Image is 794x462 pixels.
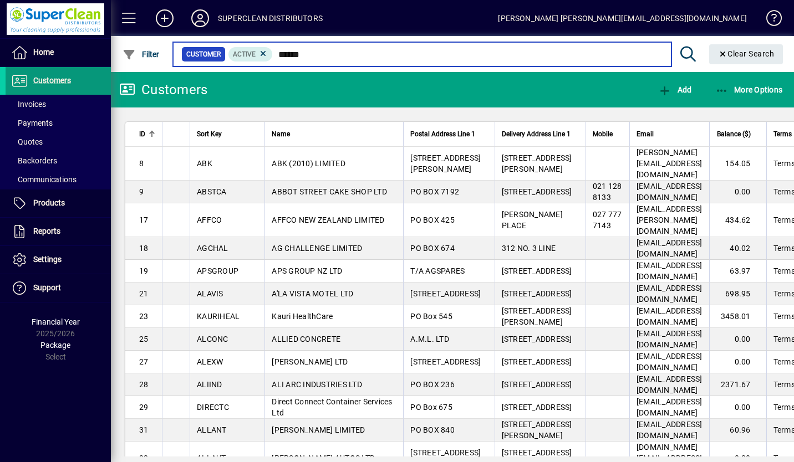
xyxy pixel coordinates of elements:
button: Clear [709,44,783,64]
button: Profile [182,8,218,28]
a: Invoices [6,95,111,114]
span: APSGROUP [197,266,238,275]
td: 0.00 [709,396,766,419]
div: Balance ($) [716,128,761,140]
span: Direct Connect Container Services Ltd [272,397,392,417]
span: Reports [33,227,60,235]
span: Sort Key [197,128,222,140]
span: ABBOT STREET CAKE SHOP LTD [272,187,387,196]
span: [PERSON_NAME] LTD [272,357,348,366]
span: PO BOX 674 [410,244,455,253]
span: 27 [139,357,149,366]
td: 63.97 [709,260,766,283]
span: Invoices [11,100,46,109]
span: Email [637,128,654,140]
span: Home [33,48,54,57]
span: ALLANT [197,425,227,434]
button: More Options [712,80,786,100]
span: 027 777 7143 [593,210,622,230]
span: PO Box 545 [410,312,452,321]
span: [STREET_ADDRESS] [502,335,572,343]
span: ALIIND [197,380,222,389]
td: 3458.01 [709,305,766,328]
span: [STREET_ADDRESS] [502,289,572,298]
span: PO BOX 236 [410,380,455,389]
span: ABK (2010) LIMITED [272,159,345,168]
td: 0.00 [709,351,766,373]
span: [STREET_ADDRESS][PERSON_NAME] [410,153,481,173]
span: [EMAIL_ADDRESS][DOMAIN_NAME] [637,420,703,440]
td: 60.96 [709,419,766,442]
span: [PERSON_NAME][EMAIL_ADDRESS][DOMAIN_NAME] [637,148,703,179]
span: ABK [197,159,212,168]
span: PO Box 675 [410,403,452,412]
span: 29 [139,403,149,412]
a: Payments [6,114,111,132]
span: AGCHAL [197,244,228,253]
span: [STREET_ADDRESS] [410,289,481,298]
span: Backorders [11,156,57,165]
span: Mobile [593,128,613,140]
div: Customers [119,81,207,99]
span: Financial Year [32,317,80,326]
div: Name [272,128,396,140]
span: A.M.L. LTD [410,335,449,343]
div: ID [139,128,155,140]
span: [EMAIL_ADDRESS][DOMAIN_NAME] [637,352,703,372]
span: More Options [715,85,783,94]
span: ABSTCA [197,187,227,196]
span: Package [40,341,70,350]
span: [EMAIL_ADDRESS][DOMAIN_NAME] [637,329,703,349]
span: ALI ARC INDUSTRIES LTD [272,380,362,389]
span: [EMAIL_ADDRESS][DOMAIN_NAME] [637,374,703,394]
span: [EMAIL_ADDRESS][DOMAIN_NAME] [637,182,703,202]
span: Customer [186,49,221,60]
td: 40.02 [709,237,766,260]
span: ALLIED CONCRETE [272,335,340,343]
span: ALEXW [197,357,223,366]
span: 18 [139,244,149,253]
span: PO BOX 425 [410,215,455,224]
span: AFFCO NEW ZEALAND LIMITED [272,215,384,224]
td: 0.00 [709,328,766,351]
a: Home [6,39,111,66]
span: A'LA VISTA MOTEL LTD [272,289,353,298]
span: [EMAIL_ADDRESS][DOMAIN_NAME] [637,238,703,258]
span: [STREET_ADDRESS] [502,380,572,389]
div: Email [637,128,703,140]
span: Payments [11,119,53,127]
div: SUPERCLEAN DISTRIBUTORS [218,9,323,27]
span: Add [658,85,691,94]
td: 698.95 [709,283,766,305]
button: Add [655,80,694,100]
a: Communications [6,170,111,189]
span: Name [272,128,290,140]
span: [EMAIL_ADDRESS][DOMAIN_NAME] [637,306,703,326]
span: [STREET_ADDRESS] [502,403,572,412]
span: [STREET_ADDRESS] [502,187,572,196]
span: 9 [139,187,144,196]
span: Terms [773,128,792,140]
span: T/A AGSPARES [410,266,465,275]
a: Backorders [6,151,111,170]
mat-chip: Activation Status: Active [228,47,273,61]
span: [STREET_ADDRESS] [410,357,481,366]
span: 17 [139,215,149,224]
span: Balance ($) [717,128,751,140]
span: [STREET_ADDRESS][PERSON_NAME] [502,420,572,440]
span: Products [33,198,65,207]
span: Customers [33,76,71,85]
span: 19 [139,266,149,275]
span: Kauri HealthCare [272,312,333,321]
td: 0.00 [709,181,766,203]
span: [EMAIL_ADDRESS][DOMAIN_NAME] [637,261,703,281]
td: 2371.67 [709,373,766,396]
span: ID [139,128,145,140]
div: Mobile [593,128,623,140]
span: ALAVIS [197,289,223,298]
button: Filter [120,44,162,64]
span: [EMAIL_ADDRESS][DOMAIN_NAME] [637,397,703,417]
span: [PERSON_NAME] LIMITED [272,425,365,434]
a: Products [6,189,111,217]
span: [STREET_ADDRESS][PERSON_NAME] [502,153,572,173]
